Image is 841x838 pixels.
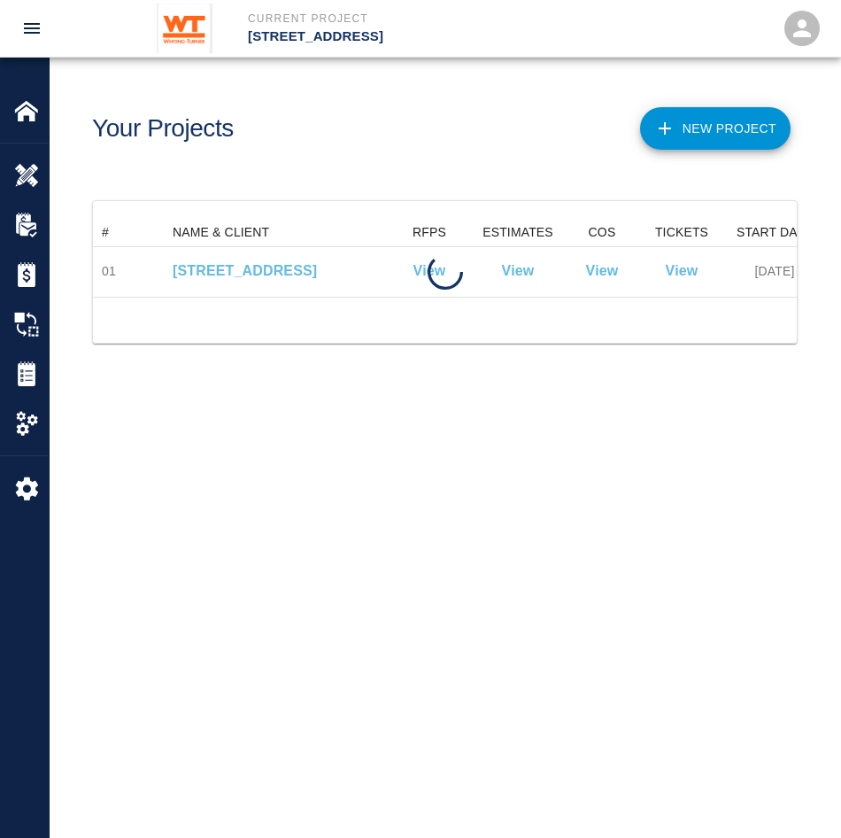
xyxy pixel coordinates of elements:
[586,260,619,282] a: View
[640,107,791,150] button: New Project
[248,11,516,27] p: Current Project
[666,260,698,282] a: View
[474,218,562,246] div: ESTIMATES
[721,247,828,297] div: [DATE]
[102,218,109,246] div: #
[721,218,828,246] div: START DATE
[164,218,385,246] div: NAME & CLIENT
[92,114,234,144] h1: Your Projects
[11,7,53,50] button: open drawer
[102,262,116,280] div: 01
[737,218,813,246] div: START DATE
[562,218,642,246] div: COS
[173,218,269,246] div: NAME & CLIENT
[157,4,212,53] img: Whiting-Turner
[502,260,535,282] a: View
[93,218,164,246] div: #
[385,218,474,246] div: RFPS
[655,218,708,246] div: TICKETS
[482,218,553,246] div: ESTIMATES
[589,218,616,246] div: COS
[413,218,446,246] div: RFPS
[413,260,446,282] a: View
[248,27,516,47] p: [STREET_ADDRESS]
[173,260,376,282] a: [STREET_ADDRESS]
[642,218,721,246] div: TICKETS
